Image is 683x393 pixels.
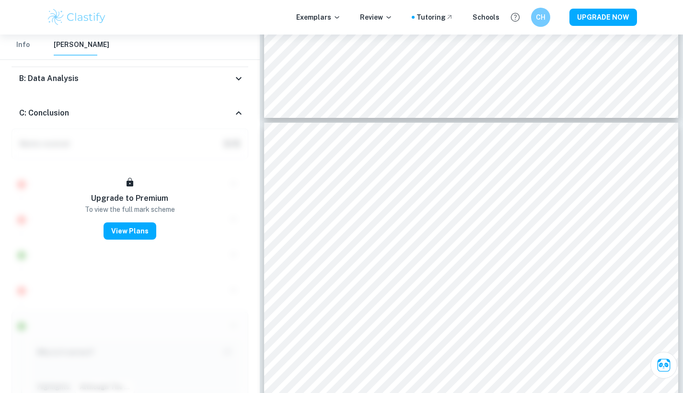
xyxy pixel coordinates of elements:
[54,35,109,56] button: [PERSON_NAME]
[46,8,107,27] img: Clastify logo
[12,35,35,56] button: Info
[569,9,637,26] button: UPGRADE NOW
[12,67,248,90] div: B: Data Analysis
[360,12,393,23] p: Review
[19,73,79,84] h6: B: Data Analysis
[12,98,248,128] div: C: Conclusion
[85,204,175,215] p: To view the full mark scheme
[535,12,546,23] h6: CH
[296,12,341,23] p: Exemplars
[91,193,168,204] h6: Upgrade to Premium
[417,12,453,23] a: Tutoring
[507,9,523,25] button: Help and Feedback
[473,12,499,23] a: Schools
[531,8,550,27] button: CH
[19,107,69,119] h6: C: Conclusion
[650,352,677,379] button: Ask Clai
[104,222,156,240] button: View Plans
